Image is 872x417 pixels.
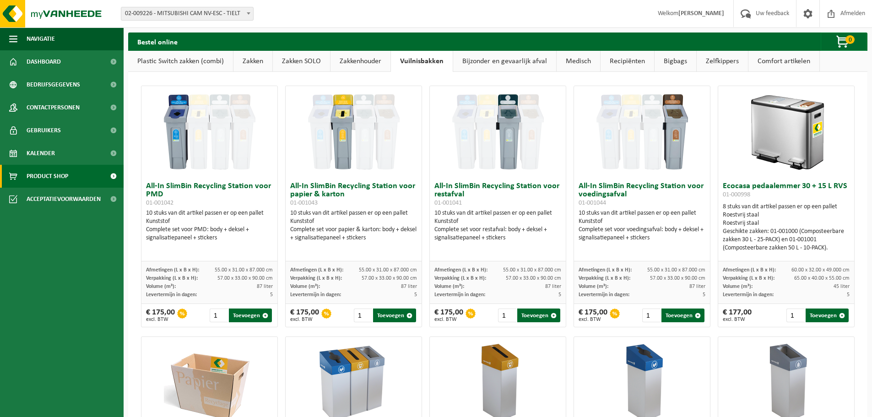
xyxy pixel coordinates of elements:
span: 02-009226 - MITSUBISHI CAM NV-ESC - TIELT [121,7,254,21]
div: Roestvrij staal [723,211,850,219]
span: Gebruikers [27,119,61,142]
h3: All-In SlimBin Recycling Station voor restafval [434,182,561,207]
span: 60.00 x 32.00 x 49.000 cm [791,267,850,273]
span: 01-001041 [434,200,462,206]
span: 55.00 x 31.00 x 87.000 cm [215,267,273,273]
span: 57.00 x 33.00 x 90.00 cm [217,276,273,281]
span: 5 [558,292,561,298]
span: Verpakking (L x B x H): [579,276,630,281]
a: Comfort artikelen [748,51,819,72]
button: 0 [821,32,867,51]
div: 8 stuks van dit artikel passen er op een pallet [723,203,850,252]
span: 01-000998 [723,191,750,198]
button: Toevoegen [517,309,560,322]
span: 55.00 x 31.00 x 87.000 cm [359,267,417,273]
span: excl. BTW [723,317,752,322]
span: 01-001044 [579,200,606,206]
div: Kunststof [434,217,561,226]
div: Roestvrij staal [723,219,850,227]
span: Verpakking (L x B x H): [146,276,198,281]
span: 87 liter [401,284,417,289]
span: 55.00 x 31.00 x 87.000 cm [503,267,561,273]
a: Zakken [233,51,272,72]
h3: All-In SlimBin Recycling Station voor voedingsafval [579,182,705,207]
div: 10 stuks van dit artikel passen er op een pallet [579,209,705,242]
img: 01-001042 [164,86,255,178]
span: 0 [845,35,855,44]
span: Levertermijn in dagen: [579,292,629,298]
a: Bigbags [655,51,696,72]
span: 87 liter [689,284,705,289]
span: 5 [847,292,850,298]
div: 10 stuks van dit artikel passen er op een pallet [434,209,561,242]
span: Afmetingen (L x B x H): [146,267,199,273]
img: 01-001044 [596,86,688,178]
span: excl. BTW [146,317,175,322]
span: 45 liter [834,284,850,289]
a: Bijzonder en gevaarlijk afval [453,51,556,72]
h3: Ecocasa pedaalemmer 30 + 15 L RVS [723,182,850,200]
input: 1 [642,309,661,322]
div: Complete set voor papier & karton: body + deksel + signalisatiepaneel + stickers [290,226,417,242]
span: Contactpersonen [27,96,80,119]
div: Kunststof [579,217,705,226]
div: Complete set voor PMD: body + deksel + signalisatiepaneel + stickers [146,226,273,242]
input: 1 [210,309,228,322]
span: 5 [270,292,273,298]
span: 57.00 x 33.00 x 90.00 cm [362,276,417,281]
span: excl. BTW [290,317,319,322]
a: Zakken SOLO [273,51,330,72]
span: Volume (m³): [146,284,176,289]
span: 02-009226 - MITSUBISHI CAM NV-ESC - TIELT [121,7,253,20]
h3: All-In SlimBin Recycling Station voor papier & karton [290,182,417,207]
span: 01-001043 [290,200,318,206]
img: 01-000998 [741,86,832,178]
img: 01-001043 [308,86,400,178]
span: 65.00 x 40.00 x 55.00 cm [794,276,850,281]
a: Zelfkippers [697,51,748,72]
button: Toevoegen [229,309,272,322]
a: Plastic Switch zakken (combi) [128,51,233,72]
div: 10 stuks van dit artikel passen er op een pallet [146,209,273,242]
a: Medisch [557,51,600,72]
span: excl. BTW [434,317,463,322]
span: Bedrijfsgegevens [27,73,80,96]
span: Levertermijn in dagen: [290,292,341,298]
span: Dashboard [27,50,61,73]
h3: All-In SlimBin Recycling Station voor PMD [146,182,273,207]
span: Navigatie [27,27,55,50]
a: Vuilnisbakken [391,51,453,72]
button: Toevoegen [373,309,416,322]
span: 55.00 x 31.00 x 87.000 cm [647,267,705,273]
div: 10 stuks van dit artikel passen er op een pallet [290,209,417,242]
span: 5 [703,292,705,298]
span: Afmetingen (L x B x H): [290,267,343,273]
div: € 177,00 [723,309,752,322]
span: 57.00 x 33.00 x 90.00 cm [650,276,705,281]
span: 87 liter [257,284,273,289]
button: Toevoegen [806,309,849,322]
div: Complete set voor voedingsafval: body + deksel + signalisatiepaneel + stickers [579,226,705,242]
div: Kunststof [290,217,417,226]
span: Verpakking (L x B x H): [290,276,342,281]
h2: Bestel online [128,32,187,50]
span: Volume (m³): [579,284,608,289]
a: Zakkenhouder [330,51,390,72]
div: Complete set voor restafval: body + deksel + signalisatiepaneel + stickers [434,226,561,242]
button: Toevoegen [661,309,704,322]
div: Geschikte zakken: 01-001000 (Composteerbare zakken 30 L - 25-PACK) en 01-001001 (Composteerbare z... [723,227,850,252]
input: 1 [786,309,805,322]
div: € 175,00 [146,309,175,322]
span: Levertermijn in dagen: [146,292,197,298]
span: Kalender [27,142,55,165]
span: 5 [414,292,417,298]
div: € 175,00 [434,309,463,322]
strong: [PERSON_NAME] [678,10,724,17]
input: 1 [354,309,373,322]
span: Verpakking (L x B x H): [723,276,775,281]
span: Afmetingen (L x B x H): [579,267,632,273]
span: Levertermijn in dagen: [723,292,774,298]
div: € 175,00 [579,309,607,322]
div: Kunststof [146,217,273,226]
span: Volume (m³): [723,284,753,289]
